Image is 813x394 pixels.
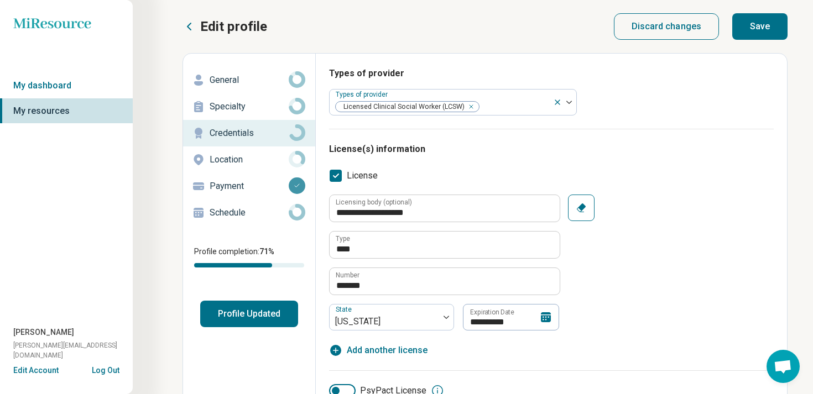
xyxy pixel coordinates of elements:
[336,272,359,279] label: Number
[210,153,289,166] p: Location
[767,350,800,383] a: Open chat
[200,18,267,35] p: Edit profile
[210,73,289,87] p: General
[336,102,468,112] span: Licensed Clinical Social Worker (LCSW)
[183,67,315,93] a: General
[329,344,428,357] button: Add another license
[330,232,560,258] input: credential.licenses.0.name
[183,93,315,120] a: Specialty
[183,120,315,146] a: Credentials
[194,263,304,267] div: Profile completion
[210,100,289,113] p: Specialty
[336,199,412,206] label: Licensing body (optional)
[183,199,315,226] a: Schedule
[210,206,289,219] p: Schedule
[210,180,289,193] p: Payment
[183,146,315,173] a: Location
[329,143,774,156] h3: License(s) information
[347,169,378,182] span: License
[183,239,315,274] div: Profile completion:
[336,91,390,98] label: Types of provider
[336,306,354,313] label: State
[614,13,720,40] button: Discard changes
[347,344,428,357] span: Add another license
[13,327,74,338] span: [PERSON_NAME]
[13,365,59,376] button: Edit Account
[732,13,788,40] button: Save
[200,301,298,327] button: Profile Updated
[13,340,133,360] span: [PERSON_NAME][EMAIL_ADDRESS][DOMAIN_NAME]
[336,235,350,242] label: Type
[210,127,289,140] p: Credentials
[259,247,274,256] span: 71 %
[329,67,774,80] h3: Types of provider
[183,18,267,35] button: Edit profile
[183,173,315,199] a: Payment
[92,365,119,374] button: Log Out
